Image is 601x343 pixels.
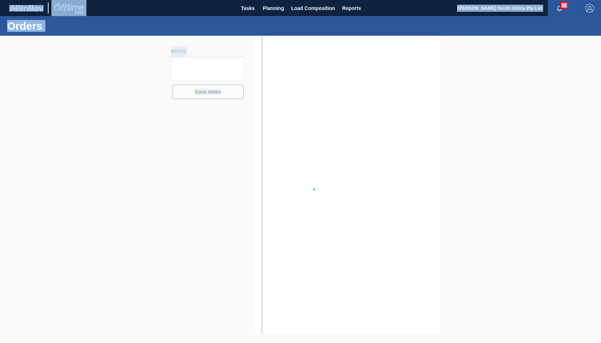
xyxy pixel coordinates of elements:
span: Planning [263,4,284,13]
span: Reports [342,4,361,13]
img: Logout [585,4,594,13]
button: Notifications [548,3,571,13]
span: 10 [560,1,567,9]
h1: Orders [7,22,134,30]
span: Load Composition [291,4,335,13]
img: TNhmsLtSVTkK8tSr43FrP2fwEKptu5GPRR3wAAAABJRU5ErkJggg== [9,5,44,11]
span: Tasks [240,4,256,13]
